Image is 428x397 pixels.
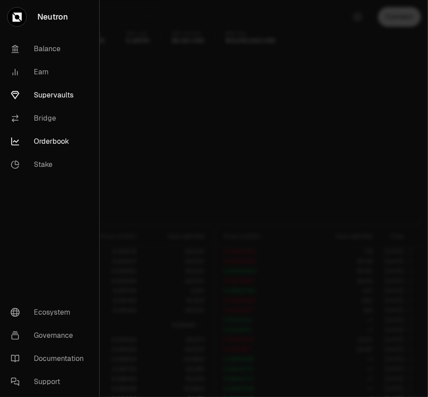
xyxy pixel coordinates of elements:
a: Bridge [4,107,96,130]
a: Balance [4,37,96,61]
a: Governance [4,324,96,347]
a: Support [4,370,96,393]
a: Supervaults [4,84,96,107]
a: Ecosystem [4,301,96,324]
a: Stake [4,153,96,176]
a: Documentation [4,347,96,370]
a: Orderbook [4,130,96,153]
a: Earn [4,61,96,84]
